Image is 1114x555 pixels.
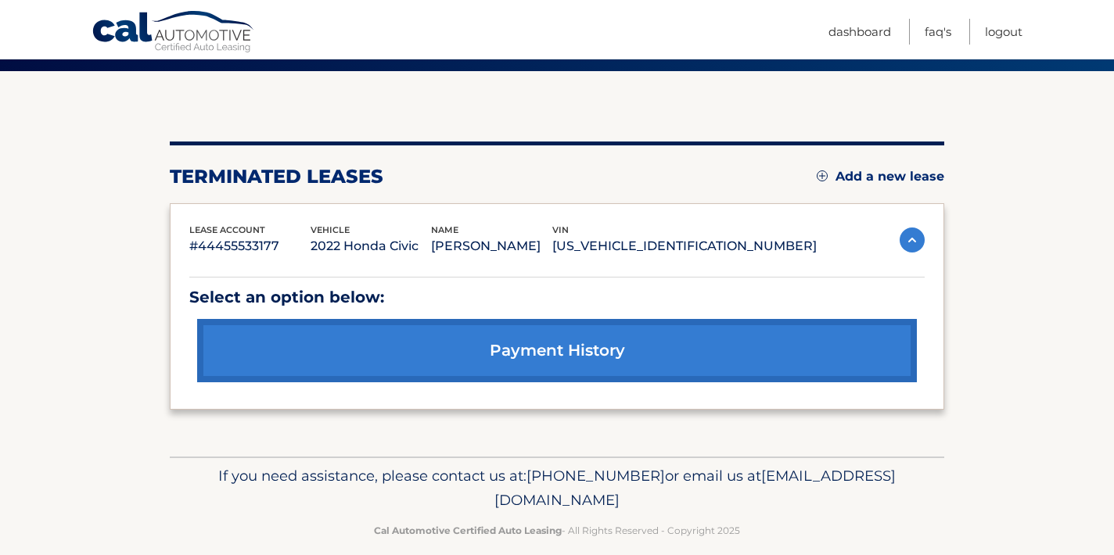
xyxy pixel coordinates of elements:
img: add.svg [817,170,828,181]
p: #44455533177 [189,235,311,257]
a: FAQ's [925,19,951,45]
a: Logout [985,19,1022,45]
span: vehicle [311,224,350,235]
a: Add a new lease [817,169,944,184]
strong: Cal Automotive Certified Auto Leasing [374,525,562,536]
p: [US_VEHICLE_IDENTIFICATION_NUMBER] [552,235,817,257]
img: accordion-active.svg [900,227,925,252]
span: vin [552,224,569,235]
a: payment history [197,319,917,382]
span: name [431,224,458,235]
p: Select an option below: [189,284,925,311]
p: If you need assistance, please contact us at: or email us at [180,464,934,514]
h2: terminated leases [170,165,383,188]
a: Dashboard [828,19,891,45]
p: [PERSON_NAME] [431,235,552,257]
p: 2022 Honda Civic [311,235,432,257]
span: [PHONE_NUMBER] [526,467,665,485]
a: Cal Automotive [92,10,256,55]
p: - All Rights Reserved - Copyright 2025 [180,522,934,539]
span: lease account [189,224,265,235]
